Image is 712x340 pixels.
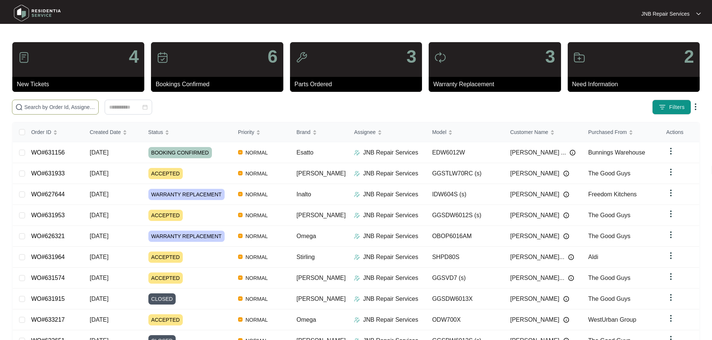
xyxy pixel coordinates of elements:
[243,232,271,241] span: NORMAL
[148,231,225,242] span: WARRANTY REPLACEMENT
[563,191,569,197] img: Info icon
[148,147,212,158] span: BOOKING CONFIRMED
[426,309,504,330] td: ODW700X
[659,103,666,111] img: filter icon
[510,128,548,136] span: Customer Name
[582,122,660,142] th: Purchased From
[354,171,360,177] img: Assigner Icon
[296,149,313,156] span: Esatto
[148,210,183,221] span: ACCEPTED
[90,191,108,197] span: [DATE]
[696,12,701,16] img: dropdown arrow
[363,315,418,324] p: JNB Repair Services
[363,190,418,199] p: JNB Repair Services
[588,275,631,281] span: The Good Guys
[238,275,243,280] img: Vercel Logo
[354,212,360,218] img: Assigner Icon
[666,147,675,156] img: dropdown arrow
[31,296,65,302] a: WO#631915
[31,254,65,260] a: WO#631964
[588,316,637,323] span: WestUrban Group
[363,253,418,262] p: JNB Repair Services
[510,315,560,324] span: [PERSON_NAME]
[268,48,278,66] p: 6
[296,212,346,218] span: [PERSON_NAME]
[666,251,675,260] img: dropdown arrow
[148,252,183,263] span: ACCEPTED
[90,170,108,177] span: [DATE]
[510,232,560,241] span: [PERSON_NAME]
[243,211,271,220] span: NORMAL
[90,233,108,239] span: [DATE]
[572,80,700,89] p: Need Information
[129,48,139,66] p: 4
[84,122,142,142] th: Created Date
[295,80,422,89] p: Parts Ordered
[588,296,631,302] span: The Good Guys
[90,316,108,323] span: [DATE]
[148,314,183,325] span: ACCEPTED
[296,128,310,136] span: Brand
[148,189,225,200] span: WARRANTY REPLACEMENT
[31,128,51,136] span: Order ID
[148,293,176,305] span: CLOSED
[363,294,418,303] p: JNB Repair Services
[90,128,121,136] span: Created Date
[238,192,243,196] img: Vercel Logo
[510,294,560,303] span: [PERSON_NAME]
[510,211,560,220] span: [PERSON_NAME]
[434,52,446,63] img: icon
[243,253,271,262] span: NORMAL
[90,149,108,156] span: [DATE]
[354,275,360,281] img: Assigner Icon
[31,170,65,177] a: WO#631933
[148,128,163,136] span: Status
[510,169,560,178] span: [PERSON_NAME]
[568,275,574,281] img: Info icon
[238,150,243,155] img: Vercel Logo
[17,80,144,89] p: New Tickets
[31,212,65,218] a: WO#631953
[510,274,564,283] span: [PERSON_NAME]...
[666,168,675,177] img: dropdown arrow
[296,233,316,239] span: Omega
[296,52,308,63] img: icon
[290,122,348,142] th: Brand
[142,122,232,142] th: Status
[563,171,569,177] img: Info icon
[363,148,418,157] p: JNB Repair Services
[563,233,569,239] img: Info icon
[90,296,108,302] span: [DATE]
[426,184,504,205] td: IDW604S (s)
[510,253,564,262] span: [PERSON_NAME]...
[354,233,360,239] img: Assigner Icon
[426,142,504,163] td: EDW6012W
[510,190,560,199] span: [PERSON_NAME]
[363,211,418,220] p: JNB Repair Services
[31,191,65,197] a: WO#627644
[238,317,243,322] img: Vercel Logo
[296,316,316,323] span: Omega
[148,168,183,179] span: ACCEPTED
[666,209,675,218] img: dropdown arrow
[363,232,418,241] p: JNB Repair Services
[25,122,84,142] th: Order ID
[296,191,311,197] span: Inalto
[15,103,23,111] img: search-icon
[90,254,108,260] span: [DATE]
[296,170,346,177] span: [PERSON_NAME]
[510,148,566,157] span: [PERSON_NAME] ...
[232,122,291,142] th: Priority
[363,274,418,283] p: JNB Repair Services
[588,254,598,260] span: Aldi
[563,212,569,218] img: Info icon
[238,296,243,301] img: Vercel Logo
[31,275,65,281] a: WO#631574
[24,103,95,111] input: Search by Order Id, Assignee Name, Customer Name, Brand and Model
[238,213,243,217] img: Vercel Logo
[426,268,504,288] td: GGSVD7 (s)
[666,230,675,239] img: dropdown arrow
[570,150,576,156] img: Info icon
[545,48,555,66] p: 3
[354,254,360,260] img: Assigner Icon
